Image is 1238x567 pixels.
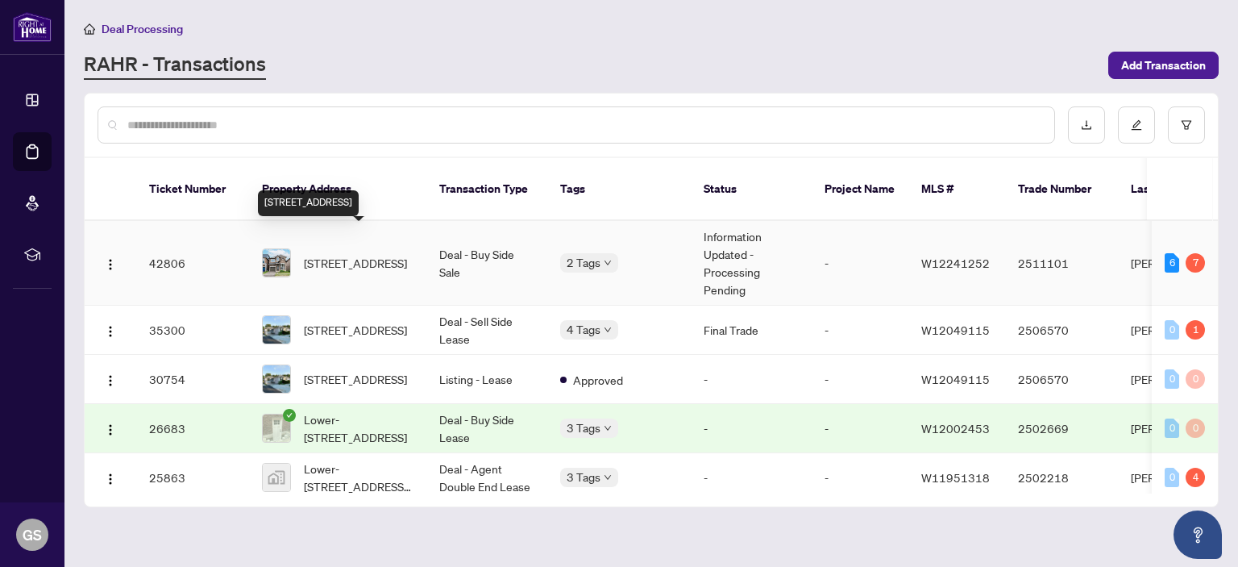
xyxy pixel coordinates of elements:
[98,250,123,276] button: Logo
[304,370,407,388] span: [STREET_ADDRESS]
[1186,369,1205,389] div: 0
[1186,419,1205,438] div: 0
[426,306,547,355] td: Deal - Sell Side Lease
[567,468,600,486] span: 3 Tags
[691,306,812,355] td: Final Trade
[258,190,359,216] div: [STREET_ADDRESS]
[921,421,990,436] span: W12002453
[604,259,612,267] span: down
[98,366,123,392] button: Logo
[691,404,812,453] td: -
[812,306,908,355] td: -
[304,460,413,495] span: Lower-[STREET_ADDRESS][PERSON_NAME]
[1005,306,1118,355] td: 2506570
[604,424,612,432] span: down
[921,256,990,270] span: W12241252
[1165,320,1179,340] div: 0
[1121,52,1206,78] span: Add Transaction
[304,411,413,446] span: Lower-[STREET_ADDRESS]
[426,221,547,306] td: Deal - Buy Side Sale
[812,453,908,502] td: -
[812,158,908,221] th: Project Name
[104,473,117,486] img: Logo
[691,355,812,404] td: -
[1168,106,1205,144] button: filter
[1131,119,1142,131] span: edit
[812,404,908,453] td: -
[691,158,812,221] th: Status
[921,323,990,337] span: W12049115
[567,253,600,272] span: 2 Tags
[104,423,117,436] img: Logo
[136,404,249,453] td: 26683
[263,316,290,344] img: thumbnail-img
[1005,404,1118,453] td: 2502669
[84,23,95,35] span: home
[136,158,249,221] th: Ticket Number
[426,355,547,404] td: Listing - Lease
[567,419,600,437] span: 3 Tags
[263,365,290,393] img: thumbnail-img
[691,453,812,502] td: -
[104,258,117,271] img: Logo
[136,306,249,355] td: 35300
[1118,106,1155,144] button: edit
[1174,511,1222,559] button: Open asap
[573,371,623,389] span: Approved
[104,374,117,387] img: Logo
[1108,52,1219,79] button: Add Transaction
[249,158,426,221] th: Property Address
[1068,106,1105,144] button: download
[283,409,296,422] span: check-circle
[604,326,612,334] span: down
[23,523,42,546] span: GS
[812,355,908,404] td: -
[98,465,123,490] button: Logo
[1186,468,1205,487] div: 4
[104,325,117,338] img: Logo
[84,51,266,80] a: RAHR - Transactions
[812,221,908,306] td: -
[304,321,407,339] span: [STREET_ADDRESS]
[1165,369,1179,389] div: 0
[1005,355,1118,404] td: 2506570
[908,158,1005,221] th: MLS #
[1165,419,1179,438] div: 0
[304,254,407,272] span: [STREET_ADDRESS]
[102,22,183,36] span: Deal Processing
[13,12,52,42] img: logo
[263,464,290,491] img: thumbnail-img
[921,470,990,485] span: W11951318
[1081,119,1092,131] span: download
[1005,453,1118,502] td: 2502218
[426,158,547,221] th: Transaction Type
[567,320,600,339] span: 4 Tags
[1165,253,1179,273] div: 6
[136,355,249,404] td: 30754
[604,473,612,482] span: down
[1186,253,1205,273] div: 7
[263,249,290,277] img: thumbnail-img
[1165,468,1179,487] div: 0
[691,221,812,306] td: Information Updated - Processing Pending
[1181,119,1192,131] span: filter
[1186,320,1205,340] div: 1
[547,158,691,221] th: Tags
[426,404,547,453] td: Deal - Buy Side Lease
[1005,158,1118,221] th: Trade Number
[98,317,123,343] button: Logo
[921,372,990,386] span: W12049115
[98,415,123,441] button: Logo
[1005,221,1118,306] td: 2511101
[263,415,290,442] img: thumbnail-img
[136,453,249,502] td: 25863
[426,453,547,502] td: Deal - Agent Double End Lease
[136,221,249,306] td: 42806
